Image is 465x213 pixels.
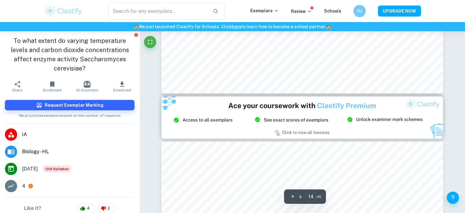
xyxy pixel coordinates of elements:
[5,36,135,73] h1: To what extent do varying temperature levels and carbon dioxide concentrations affect enzyme acti...
[353,5,366,17] button: RJ
[134,32,138,37] button: Report issue
[22,165,38,173] span: [DATE]
[76,88,98,92] span: AI Assistant
[104,205,113,211] span: 2
[378,6,421,17] button: UPGRADE NOW
[5,100,135,110] button: Request Exemplar Marking
[108,2,208,20] input: Search for any exemplars...
[43,88,62,92] span: Bookmark
[1,23,464,30] h6: We just launched Clastify for Schools. Click to learn how to become a school partner.
[22,131,135,138] span: IA
[113,88,131,92] span: Download
[144,36,156,48] button: Fullscreen
[19,110,121,118] span: We prioritize exemplars based on the number of requests
[105,78,139,95] button: Download
[161,96,443,139] img: Ad
[84,81,90,88] img: AI Assistant
[326,24,331,29] span: 🏫
[22,148,135,155] span: Biology - HL
[45,102,104,108] h6: Request Exemplar Marking
[22,182,25,190] p: 4
[44,5,83,17] img: Clastify logo
[43,165,71,172] div: Starting from the May 2025 session, the Biology IA requirements have changed. It's OK to refer to...
[12,88,23,92] span: Share
[291,8,312,15] p: Review
[232,24,241,29] a: here
[447,192,459,204] button: Help and Feedback
[134,24,139,29] span: 🏫
[324,9,341,13] a: Schools
[356,8,363,14] h6: RJ
[250,7,279,14] p: Exemplars
[35,78,70,95] button: Bookmark
[24,205,41,212] h6: Like it?
[83,205,93,211] span: 4
[43,165,71,172] span: Old Syllabus
[316,194,321,200] span: / 16
[70,78,105,95] button: AI Assistant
